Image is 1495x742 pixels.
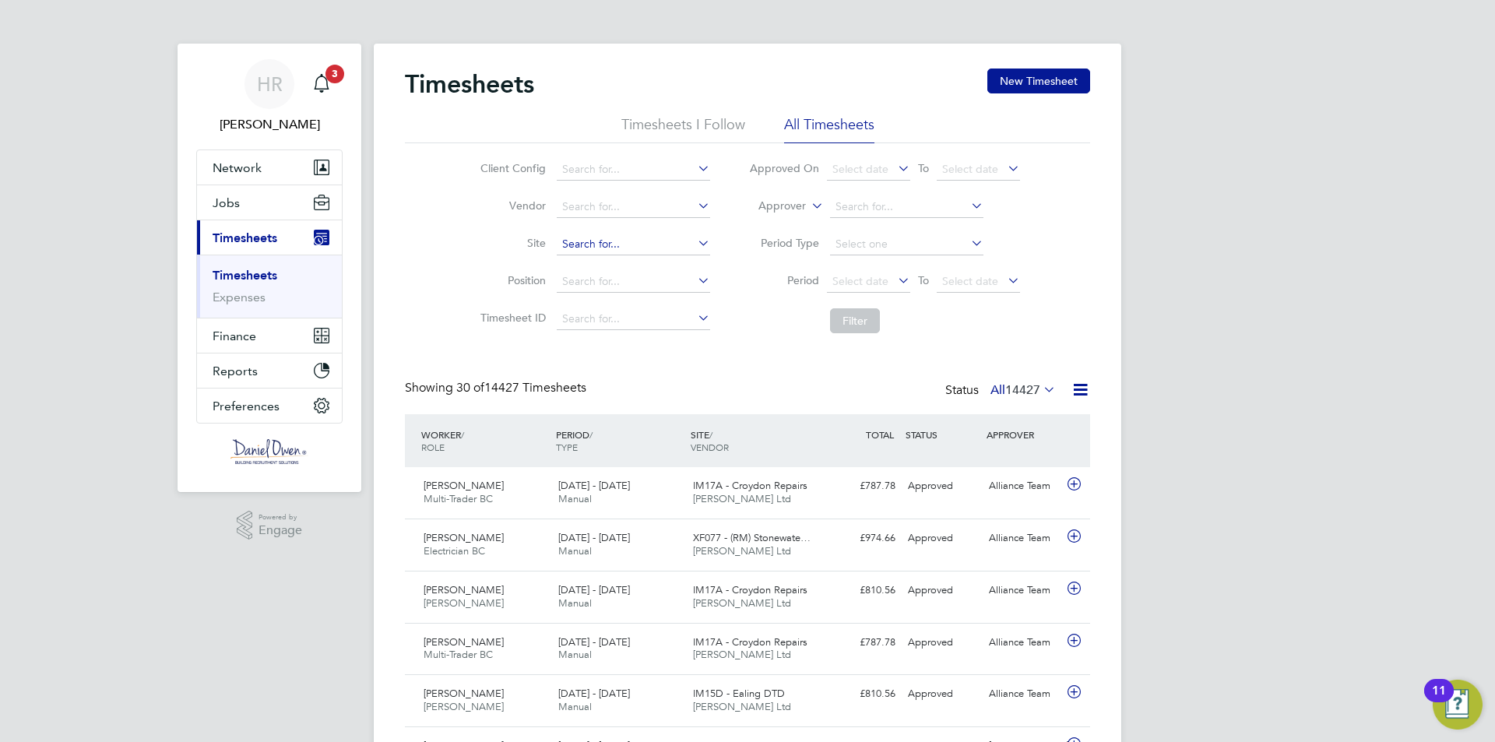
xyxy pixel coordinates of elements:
span: Timesheets [213,230,277,245]
a: HR[PERSON_NAME] [196,59,343,134]
span: HR [257,74,283,94]
div: Approved [902,473,983,499]
div: Approved [902,526,983,551]
label: Vendor [476,199,546,213]
span: Select date [942,274,998,288]
span: IM17A - Croydon Repairs [693,479,807,492]
label: Site [476,236,546,250]
div: SITE [687,420,821,461]
a: Timesheets [213,268,277,283]
span: Powered by [259,511,302,524]
div: £974.66 [821,526,902,551]
span: Engage [259,524,302,537]
span: Manual [558,700,592,713]
div: Alliance Team [983,526,1064,551]
span: [PERSON_NAME] [424,531,504,544]
span: IM15D - Ealing DTD [693,687,785,700]
button: Reports [197,353,342,388]
span: [PERSON_NAME] Ltd [693,700,791,713]
a: Expenses [213,290,266,304]
span: TYPE [556,441,578,453]
span: 14427 [1005,382,1040,398]
img: danielowen-logo-retina.png [230,439,308,464]
a: Powered byEngage [237,511,303,540]
span: [PERSON_NAME] [424,479,504,492]
div: 11 [1432,691,1446,711]
span: Manual [558,492,592,505]
span: Henry Robinson [196,115,343,134]
span: / [589,428,593,441]
span: Multi-Trader BC [424,492,493,505]
span: Finance [213,329,256,343]
span: Reports [213,364,258,378]
button: Jobs [197,185,342,220]
span: Select date [942,162,998,176]
div: Alliance Team [983,630,1064,656]
button: Finance [197,318,342,353]
span: ROLE [421,441,445,453]
input: Search for... [557,271,710,293]
span: [PERSON_NAME] [424,596,504,610]
div: APPROVER [983,420,1064,448]
span: [DATE] - [DATE] [558,583,630,596]
span: Network [213,160,262,175]
span: IM17A - Croydon Repairs [693,635,807,649]
button: Network [197,150,342,185]
span: Select date [832,162,888,176]
span: Manual [558,544,592,557]
li: All Timesheets [784,115,874,143]
span: Multi-Trader BC [424,648,493,661]
span: [PERSON_NAME] Ltd [693,492,791,505]
div: PERIOD [552,420,687,461]
div: Approved [902,681,983,707]
span: [PERSON_NAME] Ltd [693,648,791,661]
a: Go to home page [196,439,343,464]
div: Approved [902,630,983,656]
input: Search for... [557,196,710,218]
div: £810.56 [821,578,902,603]
label: Period Type [749,236,819,250]
label: Client Config [476,161,546,175]
label: Period [749,273,819,287]
div: Status [945,380,1059,402]
span: [DATE] - [DATE] [558,635,630,649]
div: Showing [405,380,589,396]
span: [PERSON_NAME] [424,687,504,700]
label: Approved On [749,161,819,175]
span: IM17A - Croydon Repairs [693,583,807,596]
div: £787.78 [821,473,902,499]
span: Select date [832,274,888,288]
span: To [913,270,934,290]
input: Select one [830,234,983,255]
span: [PERSON_NAME] Ltd [693,596,791,610]
button: Preferences [197,389,342,423]
input: Search for... [557,308,710,330]
button: Timesheets [197,220,342,255]
span: Electrician BC [424,544,485,557]
span: Jobs [213,195,240,210]
span: VENDOR [691,441,729,453]
div: WORKER [417,420,552,461]
div: Timesheets [197,255,342,318]
h2: Timesheets [405,69,534,100]
span: XF077 - (RM) Stonewate… [693,531,811,544]
div: £787.78 [821,630,902,656]
span: [DATE] - [DATE] [558,687,630,700]
span: [DATE] - [DATE] [558,531,630,544]
div: Approved [902,578,983,603]
input: Search for... [557,159,710,181]
span: Preferences [213,399,280,413]
button: Filter [830,308,880,333]
input: Search for... [830,196,983,218]
label: Timesheet ID [476,311,546,325]
span: To [913,158,934,178]
span: / [709,428,712,441]
span: [PERSON_NAME] [424,700,504,713]
span: 30 of [456,380,484,396]
button: New Timesheet [987,69,1090,93]
button: Open Resource Center, 11 new notifications [1433,680,1483,730]
span: Manual [558,596,592,610]
span: Manual [558,648,592,661]
span: [PERSON_NAME] Ltd [693,544,791,557]
span: 3 [325,65,344,83]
